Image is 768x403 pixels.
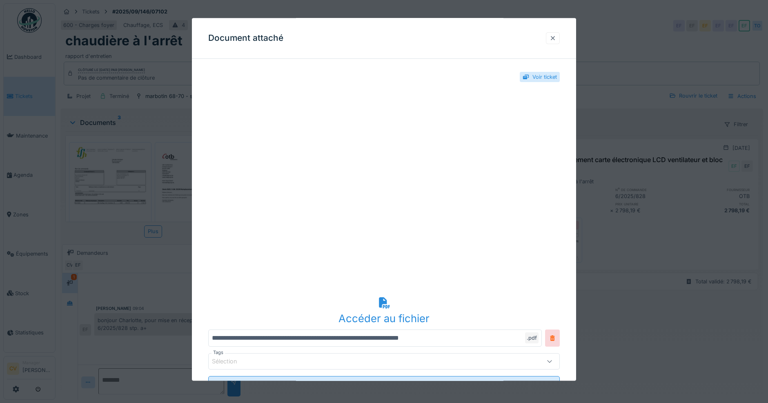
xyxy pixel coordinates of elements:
[208,33,283,43] h3: Document attaché
[532,73,557,81] div: Voir ticket
[211,350,225,356] label: Tags
[525,333,539,344] div: .pdf
[212,357,249,366] div: Sélection
[208,311,560,326] div: Accéder au fichier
